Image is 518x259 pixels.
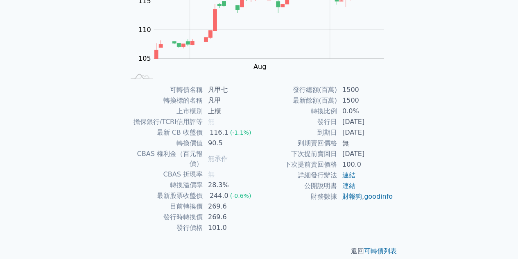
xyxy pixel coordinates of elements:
[230,129,251,136] span: (-1.1%)
[259,117,337,127] td: 發行日
[208,155,228,163] span: 無承作
[208,118,215,126] span: 無
[203,201,259,212] td: 269.6
[259,159,337,170] td: 下次提前賣回價格
[125,149,203,169] td: CBAS 權利金（百元報價）
[342,171,355,179] a: 連結
[337,95,394,106] td: 1500
[337,159,394,170] td: 100.0
[203,106,259,117] td: 上櫃
[203,138,259,149] td: 90.5
[259,106,337,117] td: 轉換比例
[259,170,337,181] td: 詳細發行辦法
[125,169,203,180] td: CBAS 折現率
[203,222,259,233] td: 101.0
[208,128,230,138] div: 116.1
[337,138,394,149] td: 無
[125,212,203,222] td: 發行時轉換價
[259,181,337,191] td: 公開說明書
[125,180,203,190] td: 轉換溢價率
[337,191,394,202] td: ,
[115,246,403,256] p: 返回
[342,193,362,200] a: 財報狗
[342,182,355,190] a: 連結
[337,85,394,95] td: 1500
[125,201,203,212] td: 目前轉換價
[138,26,151,34] tspan: 110
[337,117,394,127] td: [DATE]
[259,95,337,106] td: 最新餘額(百萬)
[337,149,394,159] td: [DATE]
[259,85,337,95] td: 發行總額(百萬)
[259,138,337,149] td: 到期賣回價格
[259,191,337,202] td: 財務數據
[364,193,393,200] a: goodinfo
[230,193,251,199] span: (-0.6%)
[364,247,397,255] a: 可轉債列表
[203,85,259,95] td: 凡甲七
[125,85,203,95] td: 可轉債名稱
[253,63,266,71] tspan: Aug
[125,127,203,138] td: 最新 CB 收盤價
[125,222,203,233] td: 發行價格
[208,170,215,178] span: 無
[259,127,337,138] td: 到期日
[337,127,394,138] td: [DATE]
[125,95,203,106] td: 轉換標的名稱
[125,190,203,201] td: 最新股票收盤價
[208,191,230,201] div: 244.0
[138,55,151,62] tspan: 105
[203,180,259,190] td: 28.3%
[125,117,203,127] td: 擔保銀行/TCRI信用評等
[203,212,259,222] td: 269.6
[259,149,337,159] td: 下次提前賣回日
[125,138,203,149] td: 轉換價值
[125,106,203,117] td: 上市櫃別
[203,95,259,106] td: 凡甲
[337,106,394,117] td: 0.0%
